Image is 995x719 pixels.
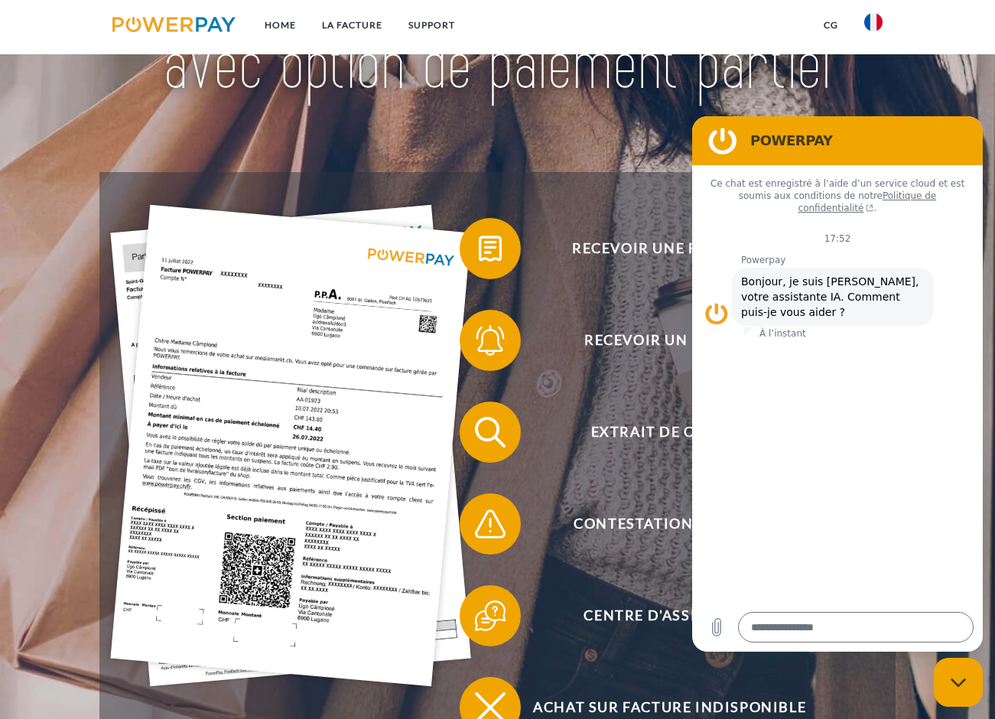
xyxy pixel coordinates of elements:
[111,205,471,687] img: single_invoice_powerpay_fr.jpg
[934,658,983,707] iframe: Bouton de lancement de la fenêtre de messagerie, conversation en cours
[482,218,857,279] span: Recevoir une facture ?
[482,310,857,371] span: Recevoir un rappel?
[460,310,857,371] button: Recevoir un rappel?
[460,493,857,555] button: Contestation Facture
[112,17,236,32] img: logo-powerpay.svg
[471,413,509,451] img: qb_search.svg
[471,597,509,635] img: qb_help.svg
[460,218,857,279] button: Recevoir une facture ?
[460,402,857,463] button: Extrait de compte
[252,11,309,39] a: Home
[460,585,857,646] button: Centre d'assistance
[471,229,509,268] img: qb_bill.svg
[482,493,857,555] span: Contestation Facture
[482,585,857,646] span: Centre d'assistance
[692,116,983,652] iframe: Fenêtre de messagerie
[309,11,395,39] a: LA FACTURE
[864,13,883,31] img: fr
[482,402,857,463] span: Extrait de compte
[811,11,851,39] a: CG
[471,505,509,543] img: qb_warning.svg
[395,11,468,39] a: Support
[471,321,509,359] img: qb_bell.svg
